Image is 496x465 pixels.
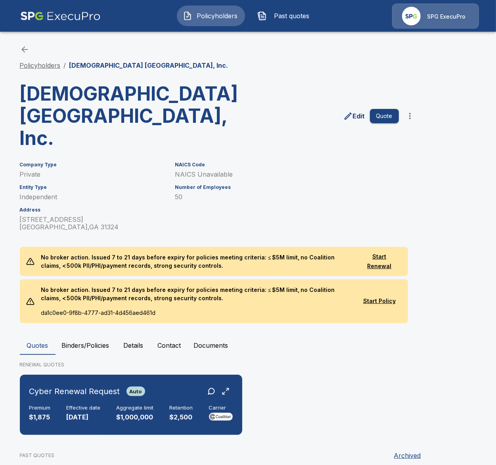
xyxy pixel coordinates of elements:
[20,207,166,213] h6: Address
[67,405,101,411] h6: Effective date
[20,171,166,178] p: Private
[170,413,193,422] p: $2,500
[29,413,51,422] p: $1,875
[20,216,166,231] p: [STREET_ADDRESS] [GEOGRAPHIC_DATA] , GA 31324
[20,336,56,355] button: Quotes
[402,108,418,124] button: more
[20,193,166,201] p: Independent
[402,7,421,25] img: Agency Icon
[20,185,166,190] h6: Entity Type
[20,45,29,54] a: back
[20,61,228,70] nav: breadcrumb
[391,448,424,463] button: Archived
[195,11,239,21] span: Policyholders
[353,111,365,121] p: Edit
[370,109,399,124] button: Quote
[34,247,357,276] p: No broker action. Issued 7 to 21 days before expiry for policies meeting criteria: ≤ $5M limit, n...
[175,193,399,201] p: 50
[257,11,267,21] img: Past quotes Icon
[20,4,101,29] img: AA Logo
[175,162,399,168] h6: NAICS Code
[20,361,477,368] p: RENEWAL QUOTES
[357,294,402,309] button: Start Policy
[29,405,51,411] h6: Premium
[175,171,399,178] p: NAICS Unavailable
[56,336,116,355] button: Binders/Policies
[34,309,357,323] p: da1c0ee0-9f8b-4777-ad31-4d456aed461d
[126,388,145,394] span: Auto
[116,336,151,355] button: Details
[69,61,228,70] p: [DEMOGRAPHIC_DATA] [GEOGRAPHIC_DATA], Inc.
[64,61,66,70] li: /
[209,405,233,411] h6: Carrier
[34,279,357,309] p: No broker action. Issued 7 to 21 days before expiry for policies meeting criteria: ≤ $5M limit, n...
[357,250,402,274] button: Start Renewal
[20,162,166,168] h6: Company Type
[270,11,314,21] span: Past quotes
[170,405,193,411] h6: Retention
[183,11,192,21] img: Policyholders Icon
[20,61,61,69] a: Policyholders
[20,83,216,149] h3: [DEMOGRAPHIC_DATA] [GEOGRAPHIC_DATA], Inc.
[392,4,479,29] a: Agency IconSPG ExecuPro
[188,336,235,355] button: Documents
[251,6,320,26] button: Past quotes IconPast quotes
[209,413,233,421] img: Carrier
[67,413,101,422] p: [DATE]
[177,6,245,26] button: Policyholders IconPolicyholders
[117,413,154,422] p: $1,000,000
[342,110,367,122] a: edit
[427,13,465,21] p: SPG ExecuPro
[20,336,477,355] div: policyholder tabs
[29,385,120,398] h6: Cyber Renewal Request
[175,185,399,190] h6: Number of Employees
[151,336,188,355] button: Contact
[117,405,154,411] h6: Aggregate limit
